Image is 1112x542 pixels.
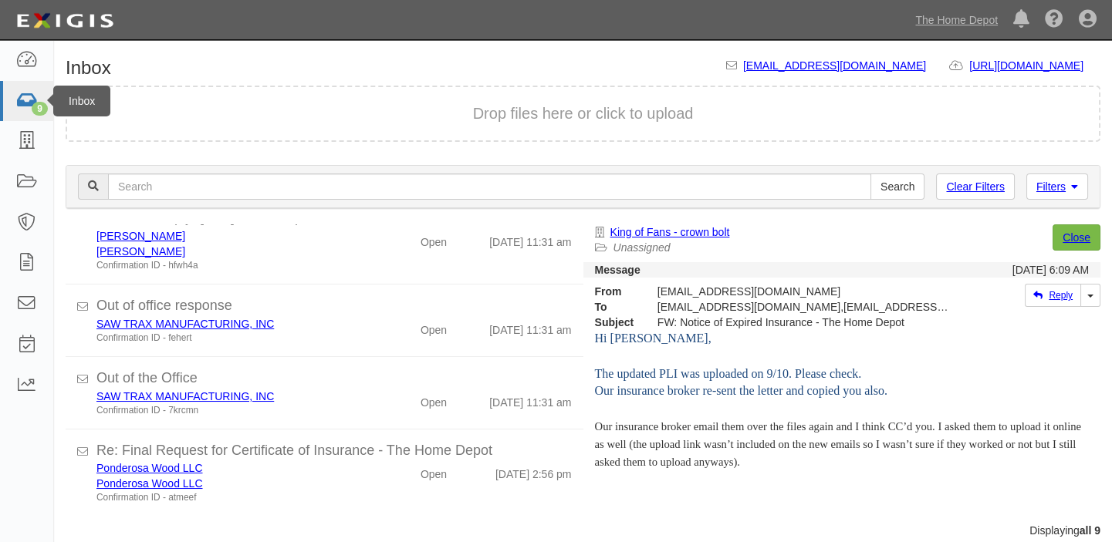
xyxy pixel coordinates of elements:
[96,491,364,504] div: Confirmation ID - atmeef
[421,460,447,482] div: Open
[583,299,646,315] strong: To
[489,389,571,410] div: [DATE] 11:31 am
[53,86,110,116] div: Inbox
[96,230,185,242] a: [PERSON_NAME]
[421,316,447,338] div: Open
[54,523,1112,538] div: Displaying
[96,259,364,272] div: Confirmation ID - hfwh4a
[743,59,926,72] a: [EMAIL_ADDRESS][DOMAIN_NAME]
[646,315,960,330] div: FW: Notice of Expired Insurance - The Home Depot
[96,404,364,417] div: Confirmation ID - 7krcmn
[595,264,640,276] strong: Message
[969,59,1100,72] a: [URL][DOMAIN_NAME]
[96,477,203,490] a: Ponderosa Wood LLC
[583,315,646,330] strong: Subject
[96,318,274,330] a: SAW TRAX MANUFACTURING, INC
[96,441,572,461] div: Re: Final Request for Certificate of Insurance - The Home Depot
[495,460,572,482] div: [DATE] 2:56 pm
[595,384,887,397] span: Our insurance broker re-sent the letter and copied you also.
[108,173,871,200] input: Search
[96,296,572,316] div: Out of office response
[595,420,1081,468] span: Our insurance broker email them over the files again and I think CC’d you. I asked them to upload...
[489,228,571,250] div: [DATE] 11:31 am
[473,103,694,125] button: Drop files here or click to upload
[583,284,646,299] strong: From
[610,226,730,238] a: King of Fans - crown bolt
[646,284,960,299] div: [EMAIL_ADDRESS][DOMAIN_NAME]
[613,241,671,254] a: Unassigned
[489,316,571,338] div: [DATE] 11:31 am
[421,228,447,250] div: Open
[1026,173,1088,200] a: Filters
[96,245,185,258] a: [PERSON_NAME]
[908,5,1006,35] a: The Home Depot
[1080,524,1100,537] b: all 9
[66,58,111,78] h1: Inbox
[96,462,203,474] a: Ponderosa Wood LLC
[1053,224,1100,251] a: Close
[96,332,364,345] div: Confirmation ID - fehert
[870,173,924,200] input: Search
[646,299,960,315] div: party-awafpx@sbainsurance.homedepot.com,Carol_Jia@homedepot.com
[96,369,572,389] div: Out of the Office
[1012,262,1089,278] div: [DATE] 6:09 AM
[421,389,447,410] div: Open
[595,367,862,380] span: The updated PLI was uploaded on 9/10. Please check.
[1045,11,1063,29] i: Help Center - Complianz
[12,7,118,35] img: logo-5460c22ac91f19d4615b14bd174203de0afe785f0fc80cf4dbbc73dc1793850b.png
[1025,284,1081,307] a: Reply
[32,102,48,116] div: 9
[936,173,1014,200] a: Clear Filters
[595,332,711,345] span: Hi [PERSON_NAME],
[96,390,274,402] a: SAW TRAX MANUFACTURING, INC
